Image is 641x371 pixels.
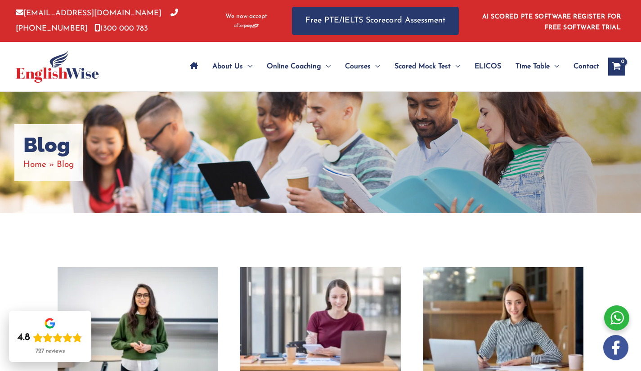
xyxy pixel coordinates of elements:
[394,51,451,82] span: Scored Mock Test
[603,335,628,360] img: white-facebook.png
[345,51,371,82] span: Courses
[205,51,260,82] a: About UsMenu Toggle
[451,51,460,82] span: Menu Toggle
[243,51,252,82] span: Menu Toggle
[482,13,621,31] a: AI SCORED PTE SOFTWARE REGISTER FOR FREE SOFTWARE TRIAL
[16,9,161,17] a: [EMAIL_ADDRESS][DOMAIN_NAME]
[23,133,74,157] h1: Blog
[371,51,380,82] span: Menu Toggle
[550,51,559,82] span: Menu Toggle
[515,51,550,82] span: Time Table
[16,50,99,83] img: cropped-ew-logo
[475,51,501,82] span: ELICOS
[234,23,259,28] img: Afterpay-Logo
[23,157,74,172] nav: Breadcrumbs
[387,51,467,82] a: Scored Mock TestMenu Toggle
[18,331,82,344] div: Rating: 4.8 out of 5
[36,348,65,355] div: 727 reviews
[292,7,459,35] a: Free PTE/IELTS Scorecard Assessment
[23,161,46,169] a: Home
[18,331,30,344] div: 4.8
[212,51,243,82] span: About Us
[183,51,599,82] nav: Site Navigation: Main Menu
[608,58,625,76] a: View Shopping Cart, empty
[566,51,599,82] a: Contact
[477,6,625,36] aside: Header Widget 1
[16,9,178,32] a: [PHONE_NUMBER]
[225,12,267,21] span: We now accept
[57,161,74,169] span: Blog
[338,51,387,82] a: CoursesMenu Toggle
[321,51,331,82] span: Menu Toggle
[267,51,321,82] span: Online Coaching
[260,51,338,82] a: Online CoachingMenu Toggle
[467,51,508,82] a: ELICOS
[574,51,599,82] span: Contact
[508,51,566,82] a: Time TableMenu Toggle
[94,25,148,32] a: 1300 000 783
